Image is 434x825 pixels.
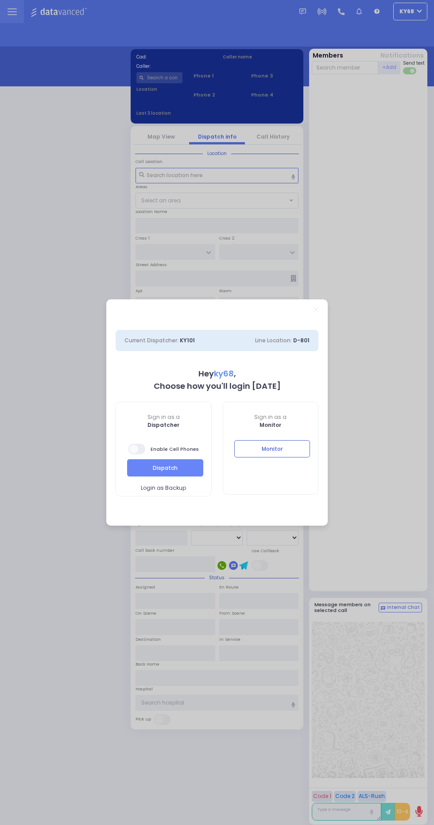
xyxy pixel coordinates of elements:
span: Enable Cell Phones [128,443,199,455]
a: Close [314,307,318,312]
button: Monitor [234,440,310,457]
button: Dispatch [127,459,203,476]
span: KY101 [180,337,195,344]
span: Sign in as a [223,413,318,421]
b: Hey , [198,368,236,379]
b: Choose how you'll login [DATE] [154,380,281,391]
b: Dispatcher [147,421,179,429]
span: Line Location: [255,337,292,344]
span: Login as Backup [141,484,186,492]
span: ky68 [214,368,234,379]
span: Sign in as a [116,413,211,421]
b: Monitor [260,421,281,429]
span: Current Dispatcher: [124,337,178,344]
span: D-801 [293,337,310,344]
